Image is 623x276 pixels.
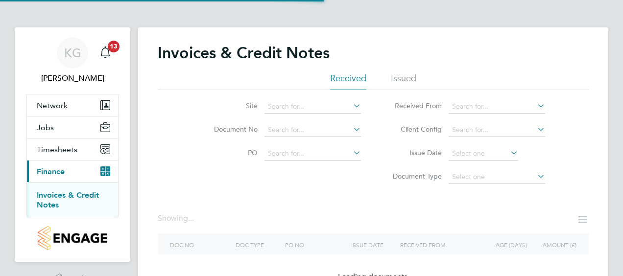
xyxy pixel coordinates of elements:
[188,213,194,223] span: ...
[26,72,119,84] span: Kirsty Gustavson
[158,43,330,63] h2: Invoices & Credit Notes
[37,145,77,154] span: Timesheets
[27,116,118,138] button: Jobs
[37,190,99,209] a: Invoices & Credit Notes
[264,100,361,114] input: Search for...
[391,72,416,90] li: Issued
[385,125,442,134] label: Client Config
[449,170,545,184] input: Select one
[385,172,442,181] label: Document Type
[385,148,442,157] label: Issue Date
[27,94,118,116] button: Network
[27,161,118,182] button: Finance
[37,167,65,176] span: Finance
[449,147,518,161] input: Select one
[201,148,258,157] label: PO
[385,101,442,110] label: Received From
[37,101,68,110] span: Network
[449,100,545,114] input: Search for...
[27,138,118,160] button: Timesheets
[201,101,258,110] label: Site
[201,125,258,134] label: Document No
[96,37,115,69] a: 13
[37,123,54,132] span: Jobs
[64,46,81,59] span: KG
[38,226,107,250] img: countryside-properties-logo-retina.png
[449,123,545,137] input: Search for...
[330,72,366,90] li: Received
[158,213,196,224] div: Showing
[108,41,120,52] span: 13
[264,123,361,137] input: Search for...
[27,182,118,218] div: Finance
[26,37,119,84] a: KG[PERSON_NAME]
[15,27,130,262] nav: Main navigation
[26,226,119,250] a: Go to home page
[264,147,361,161] input: Search for...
